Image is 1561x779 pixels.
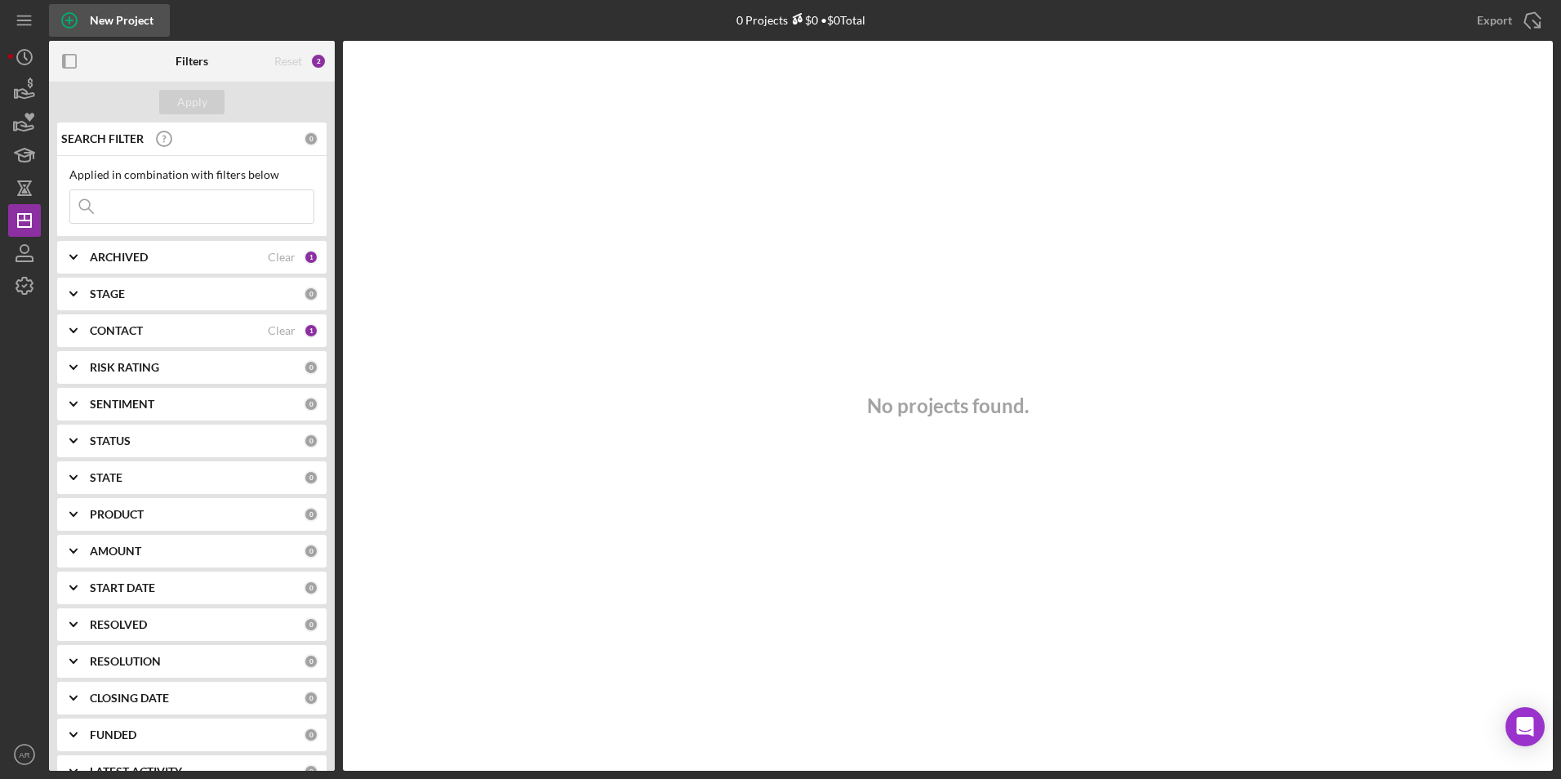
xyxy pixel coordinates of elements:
b: RESOLVED [90,618,147,631]
div: 0 [304,131,318,146]
div: 0 [304,691,318,706]
div: 0 [304,397,318,412]
b: ARCHIVED [90,251,148,264]
div: 0 [304,728,318,742]
div: 0 [304,581,318,595]
div: $0 [788,13,818,27]
button: Apply [159,90,225,114]
button: AR [8,738,41,771]
div: 2 [310,53,327,69]
b: Filters [176,55,208,68]
div: Apply [177,90,207,114]
div: New Project [90,4,153,37]
b: STATUS [90,434,131,447]
div: Reset [274,55,302,68]
div: 1 [304,323,318,338]
b: STATE [90,471,122,484]
div: 0 [304,617,318,632]
b: AMOUNT [90,545,141,558]
div: 0 [304,470,318,485]
div: 0 [304,507,318,522]
div: Clear [268,324,296,337]
b: STAGE [90,287,125,300]
b: CLOSING DATE [90,692,169,705]
div: 0 [304,287,318,301]
div: Export [1477,4,1512,37]
b: RISK RATING [90,361,159,374]
b: SENTIMENT [90,398,154,411]
div: 0 [304,544,318,559]
b: LATEST ACTIVITY [90,765,182,778]
h3: No projects found. [867,394,1029,417]
b: CONTACT [90,324,143,337]
button: Export [1461,4,1553,37]
button: New Project [49,4,170,37]
div: 0 [304,434,318,448]
div: Open Intercom Messenger [1505,707,1545,746]
div: Clear [268,251,296,264]
div: Applied in combination with filters below [69,168,314,181]
div: 0 [304,360,318,375]
div: 0 [304,764,318,779]
b: PRODUCT [90,508,144,521]
div: 1 [304,250,318,265]
b: RESOLUTION [90,655,161,668]
b: START DATE [90,581,155,594]
div: 0 Projects • $0 Total [736,13,865,27]
b: FUNDED [90,728,136,741]
div: 0 [304,654,318,669]
b: SEARCH FILTER [61,132,144,145]
text: AR [19,750,29,759]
